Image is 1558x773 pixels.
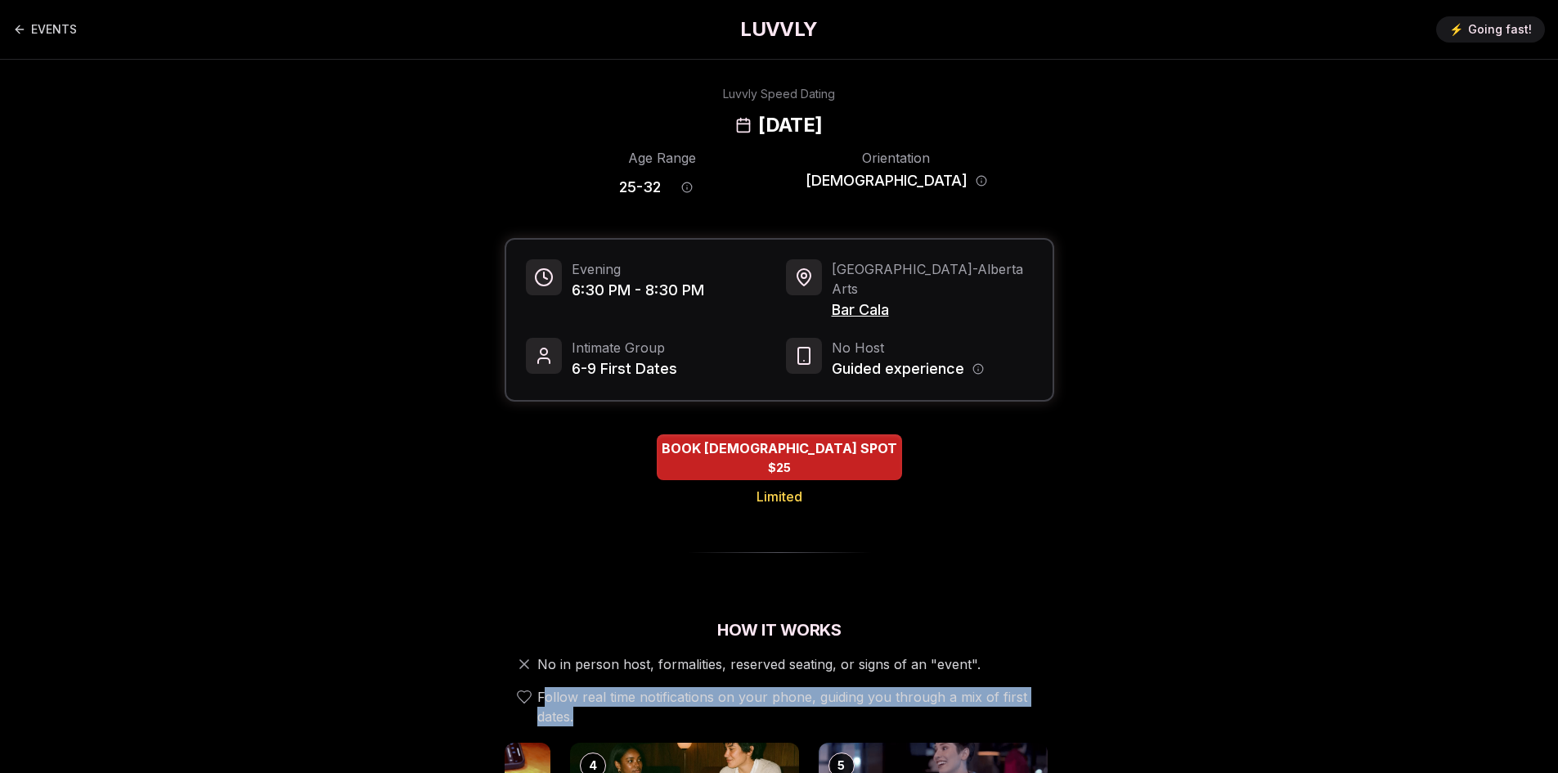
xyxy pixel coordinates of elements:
[740,16,817,43] a: LUVVLY
[657,434,902,480] button: BOOK BISEXUAL SPOT - Limited
[1468,21,1532,38] span: Going fast!
[572,279,704,302] span: 6:30 PM - 8:30 PM
[832,259,1033,299] span: [GEOGRAPHIC_DATA] - Alberta Arts
[572,148,753,168] div: Age Range
[832,299,1033,321] span: Bar Cala
[13,13,77,46] a: Back to events
[537,654,981,674] span: No in person host, formalities, reserved seating, or signs of an "event".
[806,169,968,192] span: [DEMOGRAPHIC_DATA]
[572,357,677,380] span: 6-9 First Dates
[832,338,984,357] span: No Host
[768,460,791,476] span: $25
[669,169,705,205] button: Age range information
[976,175,987,187] button: Orientation information
[723,86,835,102] div: Luvvly Speed Dating
[658,438,900,458] span: BOOK [DEMOGRAPHIC_DATA] SPOT
[572,259,704,279] span: Evening
[972,363,984,375] button: Host information
[758,112,822,138] h2: [DATE]
[619,176,661,199] span: 25 - 32
[832,357,964,380] span: Guided experience
[1449,21,1463,38] span: ⚡️
[572,338,677,357] span: Intimate Group
[757,487,802,506] span: Limited
[537,687,1048,726] span: Follow real time notifications on your phone, guiding you through a mix of first dates.
[806,148,987,168] div: Orientation
[505,618,1054,641] h2: How It Works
